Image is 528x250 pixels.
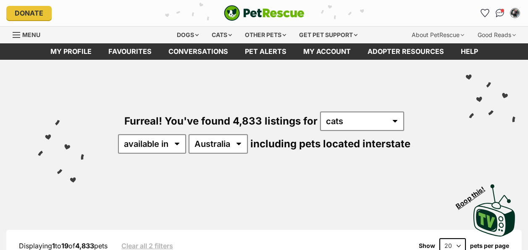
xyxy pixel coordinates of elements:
[250,138,410,150] span: including pets located interstate
[452,43,486,60] a: Help
[61,242,68,250] strong: 19
[124,115,318,127] span: Furreal! You've found 4,833 listings for
[224,5,305,21] img: logo-cat-932fe2b9b8326f06289b0f2fb663e598f794de774fb13d1741a6617ecf9a85b4.svg
[508,6,522,20] button: My account
[293,27,363,43] div: Get pet support
[6,6,52,20] a: Donate
[206,27,238,43] div: Cats
[478,6,491,20] a: Favourites
[419,242,435,249] span: Show
[359,43,452,60] a: Adopter resources
[496,9,504,17] img: chat-41dd97257d64d25036548639549fe6c8038ab92f7586957e7f3b1b290dea8141.svg
[224,5,305,21] a: PetRescue
[75,242,94,250] strong: 4,833
[52,242,55,250] strong: 1
[171,27,205,43] div: Dogs
[19,242,108,250] span: Displaying to of pets
[42,43,100,60] a: My profile
[295,43,359,60] a: My account
[13,27,46,42] a: Menu
[472,27,522,43] div: Good Reads
[493,6,507,20] a: Conversations
[22,31,40,38] span: Menu
[160,43,236,60] a: conversations
[100,43,160,60] a: Favourites
[121,242,173,250] a: Clear all 2 filters
[473,177,515,238] a: Boop this!
[239,27,292,43] div: Other pets
[478,6,522,20] ul: Account quick links
[236,43,295,60] a: Pet alerts
[454,180,493,210] span: Boop this!
[406,27,470,43] div: About PetRescue
[511,9,519,17] img: Vicki Campbell profile pic
[470,242,509,249] label: pets per page
[473,184,515,237] img: PetRescue TV logo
